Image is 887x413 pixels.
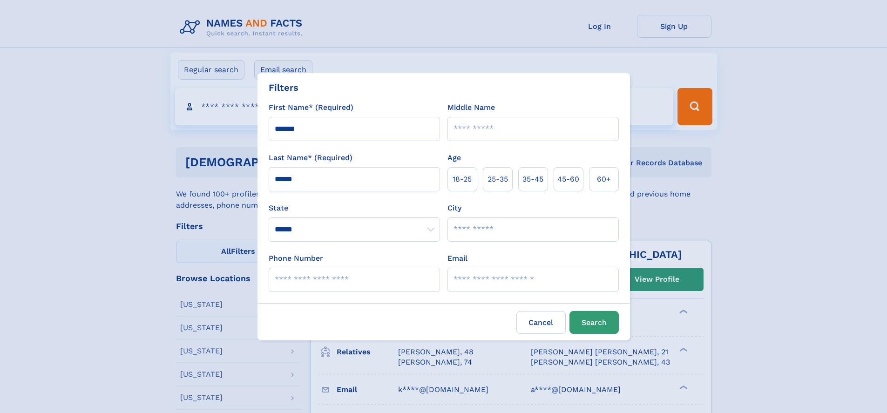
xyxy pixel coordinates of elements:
label: Email [447,253,467,264]
label: Last Name* (Required) [269,152,352,163]
label: Cancel [516,311,566,334]
span: 25‑35 [488,174,508,185]
span: 35‑45 [522,174,543,185]
span: 60+ [597,174,611,185]
div: Filters [269,81,298,95]
label: First Name* (Required) [269,102,353,113]
span: 18‑25 [453,174,472,185]
label: Middle Name [447,102,495,113]
label: Phone Number [269,253,323,264]
label: State [269,203,440,214]
label: City [447,203,461,214]
label: Age [447,152,461,163]
span: 45‑60 [557,174,579,185]
button: Search [569,311,619,334]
